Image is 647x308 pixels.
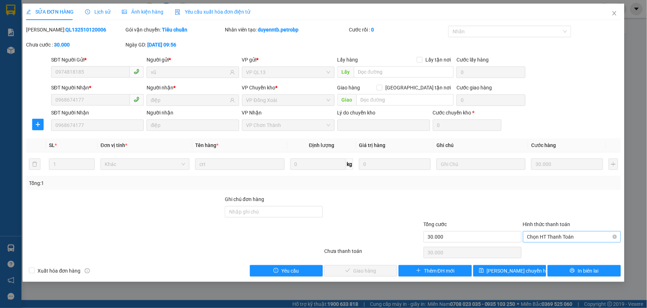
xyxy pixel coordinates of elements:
[29,179,250,187] div: Tổng: 1
[309,142,334,148] span: Định lượng
[399,265,471,277] button: plusThêm ĐH mới
[125,26,223,34] div: Gói vận chuyển:
[456,57,489,63] label: Cước lấy hàng
[359,142,385,148] span: Giá trị hàng
[246,120,330,131] span: VP Chơn Thành
[337,57,358,63] span: Lấy hàng
[609,158,618,170] button: plus
[436,158,525,170] input: Ghi Chú
[324,265,397,277] button: checkGiao hàng
[29,158,40,170] button: delete
[456,67,525,78] input: Cước lấy hàng
[456,85,492,91] label: Cước giao hàng
[147,109,239,117] div: Người nhận
[527,231,617,242] span: Chọn HT Thanh Toán
[337,85,360,91] span: Giao hàng
[51,84,144,92] div: SĐT Người Nhận
[346,158,353,170] span: kg
[175,9,181,15] img: icon
[359,158,431,170] input: 0
[613,235,617,239] span: close-circle
[49,50,95,58] li: VP VP Bình Triệu
[151,96,228,104] input: Tên người nhận
[35,267,83,275] span: Xuất hóa đơn hàng
[162,27,187,33] b: Tiêu chuẩn
[424,267,454,275] span: Thêm ĐH mới
[134,69,139,74] span: phone
[246,95,330,106] span: VP Đồng Xoài
[487,267,555,275] span: [PERSON_NAME] chuyển hoàn
[416,268,421,274] span: plus
[105,159,185,170] span: Khác
[51,56,144,64] div: SĐT Người Gửi
[523,221,571,227] label: Hình thức thanh toán
[85,268,90,273] span: info-circle
[147,56,239,64] div: Người gửi
[65,27,106,33] b: QL132510120006
[26,41,124,49] div: Chưa cước :
[337,109,430,117] div: Lý do chuyển kho
[246,67,330,78] span: VP QL13
[273,268,278,274] span: exclamation-circle
[85,9,110,15] span: Lịch sử
[349,26,447,34] div: Cước rồi :
[382,84,454,92] span: [GEOGRAPHIC_DATA] tận nơi
[230,98,235,103] span: user
[33,122,43,127] span: plus
[356,94,454,106] input: Dọc đường
[548,265,621,277] button: printerIn biên lai
[54,42,70,48] b: 30.000
[242,109,335,117] div: VP Nhận
[423,56,454,64] span: Lấy tận nơi
[337,66,354,78] span: Lấy
[604,4,624,24] button: Close
[578,267,598,275] span: In biên lai
[151,68,228,76] input: Tên người gửi
[250,265,323,277] button: exclamation-circleYêu cầu
[337,94,356,106] span: Giao
[473,265,546,277] button: save[PERSON_NAME] chuyển hoàn
[225,206,323,217] input: Ghi chú đơn hàng
[225,196,264,202] label: Ghi chú đơn hàng
[531,158,603,170] input: 0
[175,9,250,15] span: Yêu cầu xuất hóa đơn điện tử
[354,66,454,78] input: Dọc đường
[147,84,239,92] div: Người nhận
[32,119,44,130] button: plus
[26,9,31,14] span: edit
[424,221,447,227] span: Tổng cước
[26,9,74,15] span: SỬA ĐƠN HÀNG
[242,85,276,91] span: VP Chuyển kho
[258,27,298,33] b: duyenntb.petrobp
[371,27,374,33] b: 0
[456,94,525,106] input: Cước giao hàng
[134,97,139,102] span: phone
[323,247,423,260] div: Chưa thanh toán
[230,70,235,75] span: user
[85,9,90,14] span: clock-circle
[147,42,176,48] b: [DATE] 09:56
[4,4,104,42] li: [PERSON_NAME][GEOGRAPHIC_DATA]
[49,142,55,148] span: SL
[51,109,144,117] div: SĐT Người Nhận
[4,50,49,58] li: VP VP Chơn Thành
[531,142,556,148] span: Cước hàng
[612,10,617,16] span: close
[100,142,127,148] span: Đơn vị tính
[570,268,575,274] span: printer
[195,158,284,170] input: VD: Bàn, Ghế
[195,142,218,148] span: Tên hàng
[479,268,484,274] span: save
[433,109,502,117] div: Cước chuyển kho
[225,26,347,34] div: Nhân viên tạo:
[281,267,299,275] span: Yêu cầu
[434,138,528,152] th: Ghi chú
[125,41,223,49] div: Ngày GD:
[242,56,335,64] div: VP gửi
[122,9,163,15] span: Ảnh kiện hàng
[122,9,127,14] span: picture
[26,26,124,34] div: [PERSON_NAME]:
